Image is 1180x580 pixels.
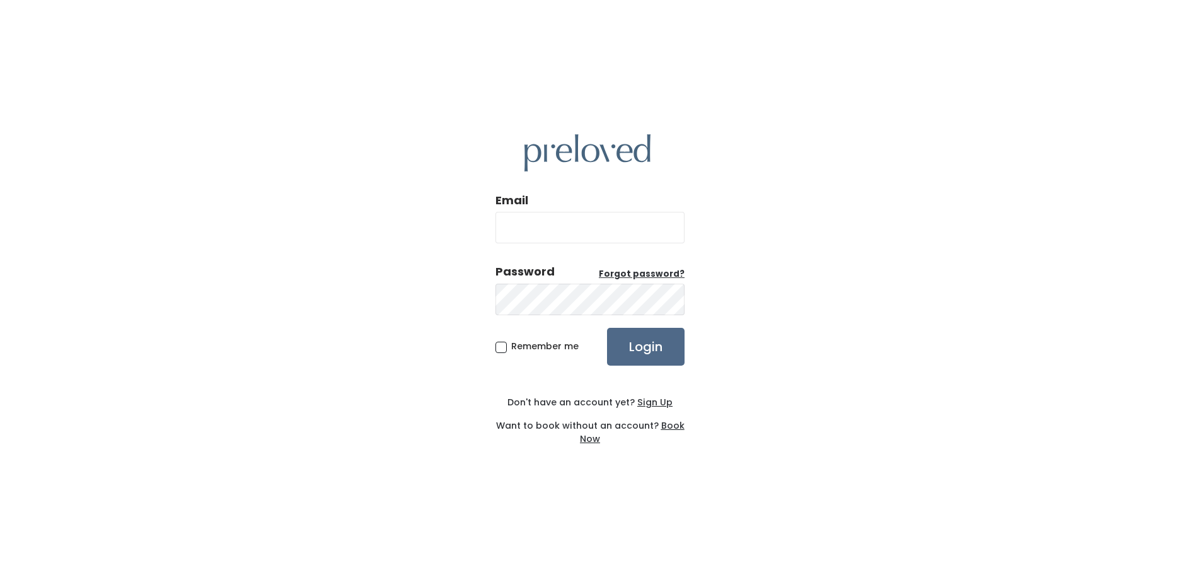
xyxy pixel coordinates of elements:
[495,409,685,446] div: Want to book without an account?
[599,268,685,280] u: Forgot password?
[495,264,555,280] div: Password
[580,419,685,445] a: Book Now
[524,134,651,171] img: preloved logo
[607,328,685,366] input: Login
[635,396,673,409] a: Sign Up
[511,340,579,352] span: Remember me
[637,396,673,409] u: Sign Up
[599,268,685,281] a: Forgot password?
[495,396,685,409] div: Don't have an account yet?
[495,192,528,209] label: Email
